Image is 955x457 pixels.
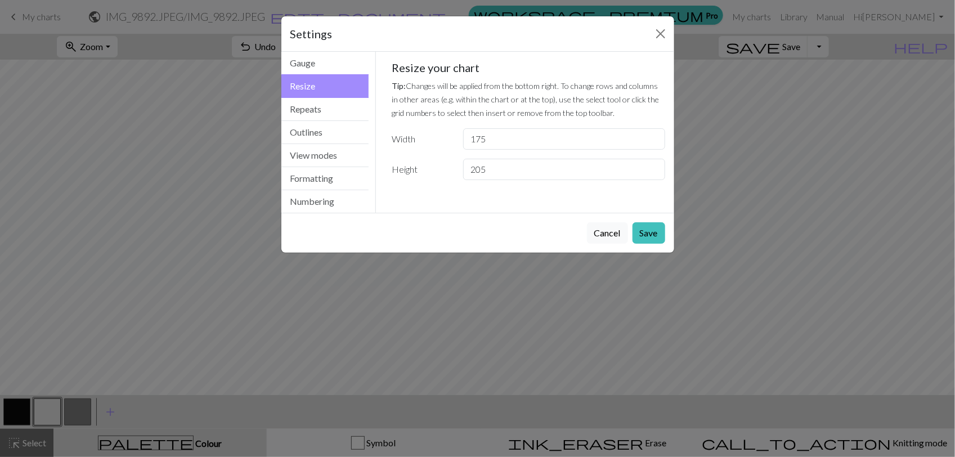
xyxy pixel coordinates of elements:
h5: Settings [290,25,333,42]
label: Width [385,128,456,150]
button: Repeats [281,98,369,121]
button: Outlines [281,121,369,144]
button: Cancel [587,222,628,244]
button: Save [633,222,665,244]
button: Resize [281,74,369,98]
label: Height [385,159,456,180]
h5: Resize your chart [392,61,665,74]
button: Formatting [281,167,369,190]
button: Close [652,25,670,43]
button: Numbering [281,190,369,213]
button: Gauge [281,52,369,75]
strong: Tip: [392,81,406,91]
button: View modes [281,144,369,167]
small: Changes will be applied from the bottom right. To change rows and columns in other areas (e.g. wi... [392,81,659,118]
